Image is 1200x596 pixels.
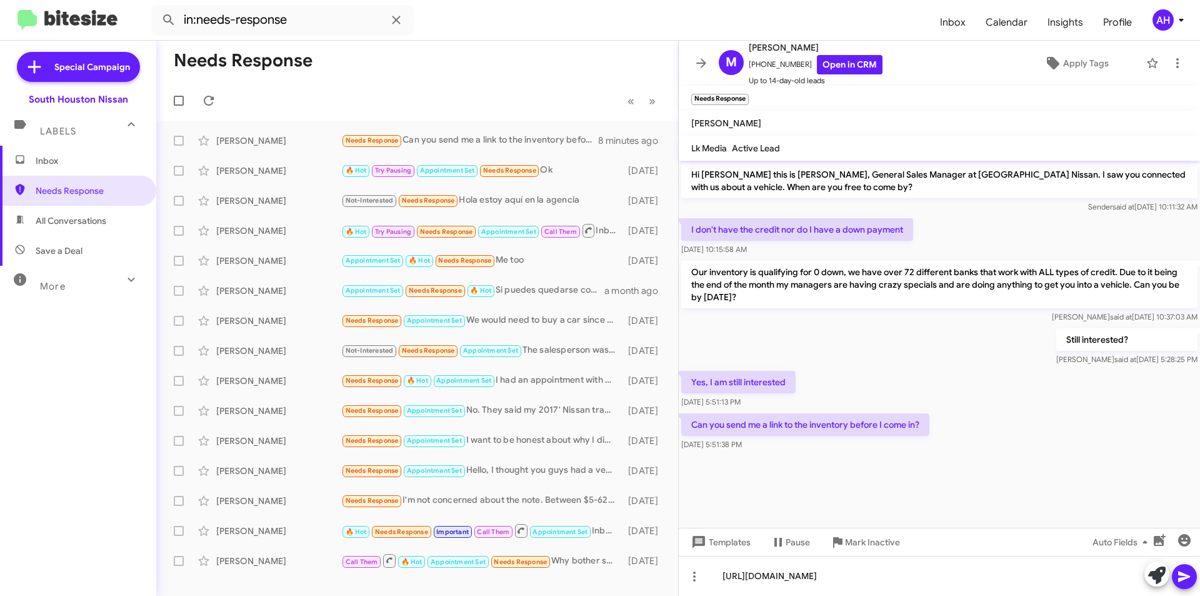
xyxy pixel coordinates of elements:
span: All Conversations [36,215,106,227]
button: AH [1142,9,1186,31]
span: Appointment Set [436,376,491,385]
span: [DATE] 10:15:58 AM [681,245,747,254]
span: [DATE] 5:51:13 PM [681,397,741,407]
span: 🔥 Hot [470,286,491,295]
span: Needs Response [402,346,455,355]
div: The salesperson was extremely thorough and helpful but the finance person was rude and did not pr... [341,343,622,358]
div: [DATE] [622,225,668,237]
div: [PERSON_NAME] [216,164,341,177]
span: Auto Fields [1092,531,1152,553]
small: Needs Response [691,94,749,105]
span: Call Them [544,228,577,236]
span: Needs Response [346,136,399,144]
span: Needs Response [346,437,399,445]
span: M [726,53,737,73]
div: Hola estoy aquí en la agencia [341,193,622,208]
div: [DATE] [622,255,668,267]
span: Appointment Set [463,346,518,355]
span: Try Pausing [375,228,411,236]
p: Can you send me a link to the inventory before I come in? [681,413,929,436]
span: Lk Media [691,143,727,154]
span: Appointment Set [346,256,401,265]
div: No. They said my 2017' Nissan trade in was $2,500. The told me something is wrong with my transmi... [341,403,622,418]
span: Inbox [930,4,976,41]
p: Still interested? [1056,328,1197,351]
span: Call Them [477,528,509,536]
div: Si puedes quedarse con mis dos autos me interesaría un nuevo modelo de Nissan con 3 [PERSON_NAME]... [341,283,604,298]
p: Yes, I am still interested [681,371,796,393]
div: [DATE] [622,194,668,207]
span: Important [436,528,469,536]
div: [PERSON_NAME] [216,225,341,237]
span: 🔥 Hot [409,256,430,265]
nav: Page navigation example [621,88,663,114]
span: Needs Response [438,256,491,265]
span: 🔥 Hot [407,376,428,385]
div: AH [1152,9,1174,31]
div: [PERSON_NAME] [216,435,341,447]
span: « [627,93,634,109]
div: [DATE] [622,164,668,177]
div: I'm not concerned about the note. Between $5-620....With her co-signing the note could be really ... [341,493,622,508]
div: South Houston Nissan [29,93,128,106]
span: 🔥 Hot [346,228,367,236]
span: Appointment Set [407,467,462,475]
span: Special Campaign [54,61,130,73]
button: Previous [620,88,642,114]
span: [PHONE_NUMBER] [749,55,882,74]
a: Special Campaign [17,52,140,82]
div: [PERSON_NAME] [216,465,341,477]
span: Mark Inactive [845,531,900,553]
div: [PERSON_NAME] [216,194,341,207]
span: Needs Response [346,497,399,505]
span: Appointment Set [420,166,475,174]
span: Needs Response [375,528,428,536]
div: [DATE] [622,315,668,327]
span: Try Pausing [375,166,411,174]
h1: Needs Response [174,51,312,71]
div: [DATE] [622,465,668,477]
div: [DATE] [622,525,668,537]
div: Why bother sending texts on how service was if there is no response from the sender? [341,553,622,568]
span: [PERSON_NAME] [749,40,882,55]
div: Inbound Call [341,223,622,238]
span: Apply Tags [1063,52,1109,74]
div: [DATE] [622,495,668,507]
span: Active Lead [732,143,780,154]
span: Needs Response [402,196,455,205]
span: Call Them [346,558,378,566]
span: Needs Response [483,166,536,174]
div: a month ago [604,285,668,297]
span: Not-Interested [346,346,394,355]
div: [DATE] [622,375,668,387]
span: Needs Response [409,286,462,295]
span: Needs Response [346,467,399,475]
input: Search [151,5,414,35]
div: [PERSON_NAME] [216,405,341,417]
a: Calendar [976,4,1037,41]
button: Mark Inactive [820,531,910,553]
button: Apply Tags [1012,52,1140,74]
div: Me too [341,253,622,268]
button: Templates [679,531,761,553]
span: said at [1110,312,1132,321]
span: Needs Response [36,184,142,197]
span: Not-Interested [346,196,394,205]
div: I want to be honest about why I didn’t move forward with a purchase. I was told there were strong... [341,433,622,448]
span: [DATE] 5:51:38 PM [681,440,742,449]
span: More [40,281,66,292]
span: Appointment Set [346,286,401,295]
span: Appointment Set [431,558,486,566]
a: Profile [1093,4,1142,41]
div: [DATE] [622,555,668,567]
button: Auto Fields [1082,531,1162,553]
span: Inbox [36,154,142,167]
div: Hello, I thought you guys had a vehicle approved? [341,463,622,478]
div: [PERSON_NAME] [216,285,341,297]
span: [PERSON_NAME] [DATE] 10:37:03 AM [1052,312,1197,321]
div: [PERSON_NAME] [216,375,341,387]
div: I had an appointment with Someone but she sent another girl to take care of me I told her I was t... [341,373,622,388]
span: said at [1112,202,1134,211]
span: Appointment Set [407,407,462,415]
